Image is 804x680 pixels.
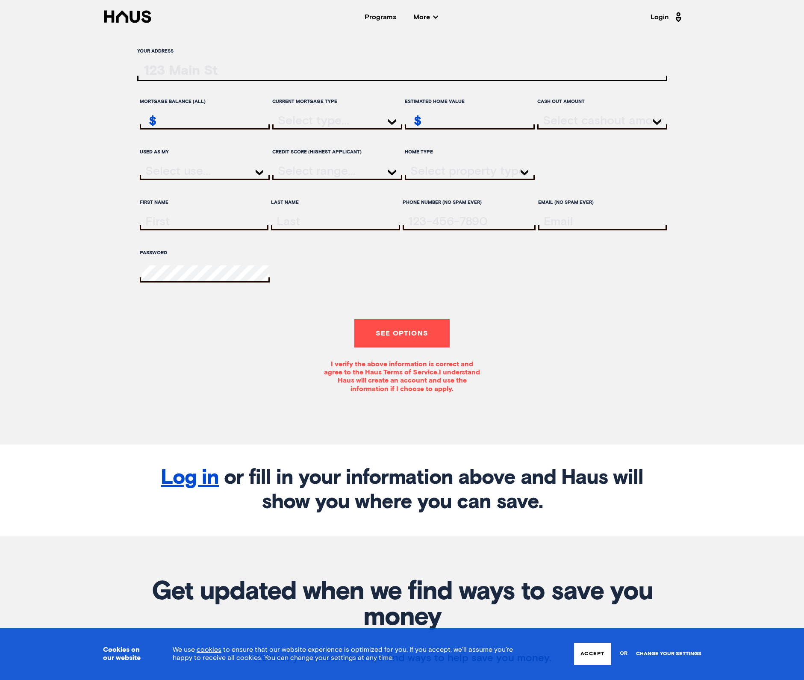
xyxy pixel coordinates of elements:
label: Used as my [140,144,270,159]
a: Log in [161,468,219,488]
label: Cash out Amount [537,94,667,109]
input: tel [405,215,536,228]
a: Login [651,10,684,24]
input: estimatedHomeValue [407,115,535,127]
div: $ [142,114,156,129]
label: Credit score (highest applicant) [272,144,402,159]
label: First Name [140,195,268,210]
span: I verify the above information is correct and agree to the Haus . I understand Haus will create a... [324,361,480,392]
input: remainingMortgageAmount [142,115,270,127]
label: Last Name [271,195,400,210]
label: Password [140,245,270,260]
input: ratesLocationInput [137,64,667,81]
label: Current mortgage type [272,94,402,109]
span: or [620,646,627,661]
h3: Cookies on our website [103,646,151,662]
input: lastName [273,215,400,228]
label: Your address [137,44,667,59]
button: See options [354,319,450,347]
label: Mortgage balance (all) [140,94,270,109]
a: Programs [365,14,396,21]
label: Home Type [405,144,535,159]
input: firstName [142,215,268,228]
span: We use to ensure that our website experience is optimized for you. If you accept, we’ll assume yo... [173,646,513,661]
span: More [413,14,438,21]
a: Change your settings [636,651,701,657]
h2: Get updated when we find ways to save you money [103,579,701,630]
label: Estimated home value [405,94,535,109]
div: $ [407,114,421,129]
span: or fill in your information above and Haus will show you where you can save. [161,468,643,513]
input: email [540,215,667,228]
a: cookies [197,646,221,653]
label: Email (no spam ever) [538,195,667,210]
label: Phone Number (no spam ever) [403,195,536,210]
input: password [142,265,270,283]
button: Accept [574,643,611,665]
a: Terms of Service [383,369,437,376]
